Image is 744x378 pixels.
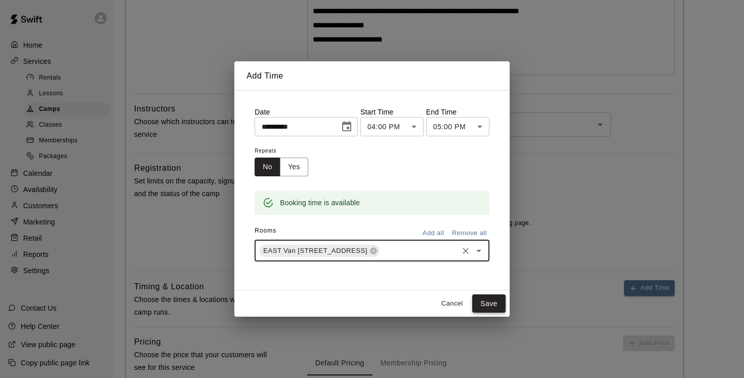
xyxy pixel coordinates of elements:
[255,158,308,176] div: outlined button group
[255,107,358,117] p: Date
[360,117,424,136] div: 04:00 PM
[259,245,380,257] div: EAST Van [STREET_ADDRESS]
[255,227,276,234] span: Rooms
[472,294,506,313] button: Save
[280,194,360,212] div: Booking time is available
[417,225,449,241] button: Add all
[255,144,316,158] span: Repeats
[436,296,468,312] button: Cancel
[459,244,473,258] button: Clear
[337,117,357,137] button: Choose date, selected date is Oct 9, 2025
[259,246,371,256] span: EAST Van [STREET_ADDRESS]
[426,107,489,117] p: End Time
[360,107,424,117] p: Start Time
[472,244,486,258] button: Open
[255,158,280,176] button: No
[449,225,489,241] button: Remove all
[280,158,308,176] button: Yes
[234,61,510,91] h2: Add Time
[426,117,489,136] div: 05:00 PM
